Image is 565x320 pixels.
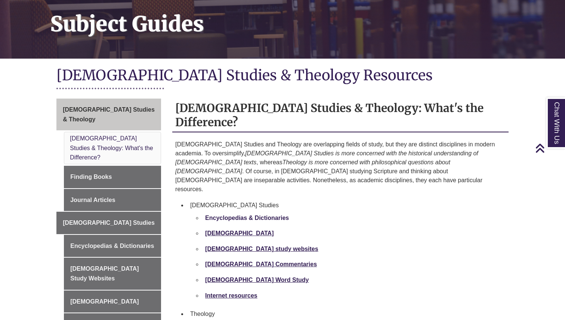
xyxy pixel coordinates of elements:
[205,215,289,221] a: Encyclopedias & Dictionaries
[175,140,506,194] p: [DEMOGRAPHIC_DATA] Studies and Theology are overlapping fields of study, but they are distinct di...
[172,99,509,133] h2: [DEMOGRAPHIC_DATA] Studies & Theology: What's the Difference?
[64,189,161,211] a: Journal Articles
[205,292,257,299] a: Internet resources
[187,198,506,306] li: [DEMOGRAPHIC_DATA] Studies
[70,135,153,161] a: [DEMOGRAPHIC_DATA] Studies & Theology: What's the Difference?
[63,106,155,122] span: [DEMOGRAPHIC_DATA] Studies & Theology
[64,258,161,289] a: [DEMOGRAPHIC_DATA] Study Websites
[205,246,318,252] a: [DEMOGRAPHIC_DATA] study websites
[205,277,309,283] a: [DEMOGRAPHIC_DATA] Word Study
[175,150,478,165] em: [DEMOGRAPHIC_DATA] Studies is more concerned with the historical understanding of [DEMOGRAPHIC_DA...
[205,261,317,267] a: [DEMOGRAPHIC_DATA] Commentaries
[64,166,161,188] a: Finding Books
[56,99,161,130] a: [DEMOGRAPHIC_DATA] Studies & Theology
[535,143,563,153] a: Back to Top
[63,220,155,226] span: [DEMOGRAPHIC_DATA] Studies
[175,159,450,174] em: Theology is more concerned with philosophical questions about [DEMOGRAPHIC_DATA]
[64,235,161,257] a: Encyclopedias & Dictionaries
[205,230,274,236] a: [DEMOGRAPHIC_DATA]
[56,66,509,86] h1: [DEMOGRAPHIC_DATA] Studies & Theology Resources
[64,291,161,313] a: [DEMOGRAPHIC_DATA]
[56,212,161,234] a: [DEMOGRAPHIC_DATA] Studies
